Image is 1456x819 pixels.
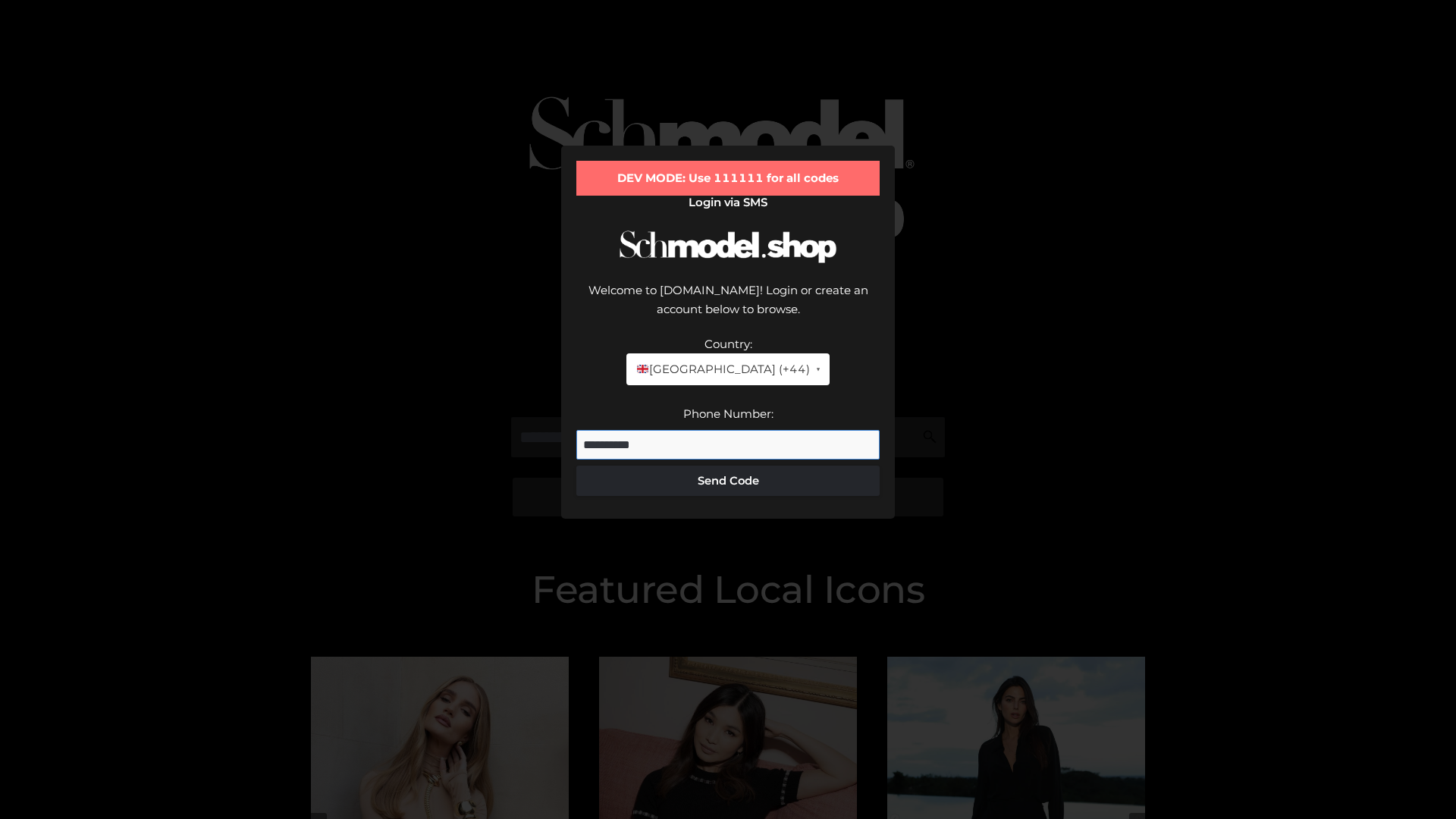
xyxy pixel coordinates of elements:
[576,161,880,196] div: DEV MODE: Use 111111 for all codes
[704,337,752,351] label: Country:
[683,406,773,421] label: Phone Number:
[635,359,809,379] span: [GEOGRAPHIC_DATA] (+44)
[614,217,842,277] img: Schmodel Logo
[637,363,648,375] img: 🇬🇧
[576,196,880,209] h2: Login via SMS
[576,281,880,334] div: Welcome to [DOMAIN_NAME]! Login or create an account below to browse.
[576,466,880,496] button: Send Code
